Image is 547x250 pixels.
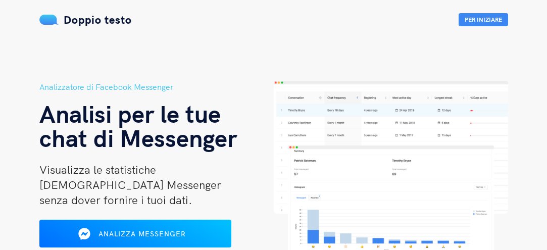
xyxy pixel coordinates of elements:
[39,220,231,247] button: Analizza Messenger
[39,193,192,207] font: senza dover fornire i tuoi dati.
[98,229,186,238] font: Analizza Messenger
[39,233,231,242] a: Analizza Messenger
[39,15,59,25] img: mS3x8y1f88AAAAABJRU5ErkJggg==
[39,13,132,27] a: Doppio testo
[465,16,502,23] font: Per iniziare
[39,98,221,129] font: Analisi per le tue
[459,13,508,26] button: Per iniziare
[39,82,173,92] font: Analizzatore di Facebook Messenger
[64,13,132,27] font: Doppio testo
[39,123,237,153] font: chat di Messenger
[39,163,221,192] font: Visualizza le statistiche [DEMOGRAPHIC_DATA] Messenger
